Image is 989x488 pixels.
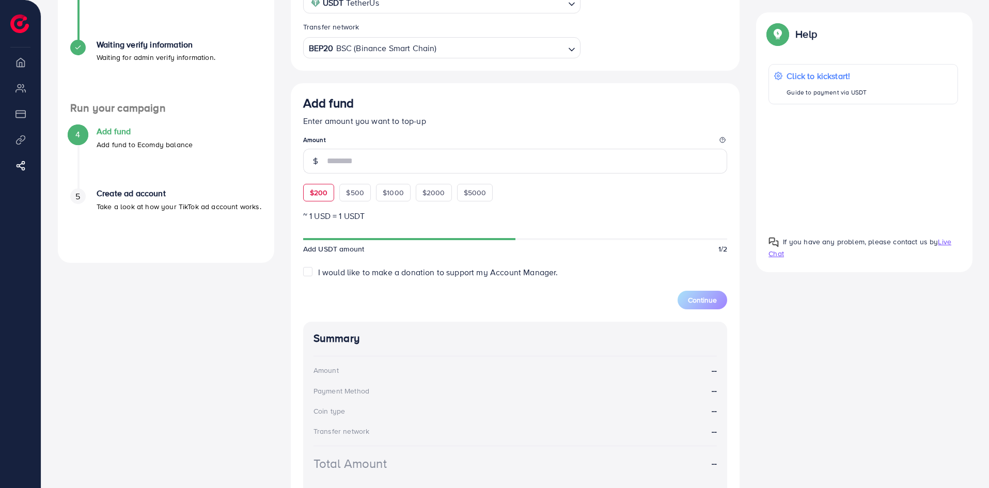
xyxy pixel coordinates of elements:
p: Take a look at how your TikTok ad account works. [97,200,261,213]
span: Add USDT amount [303,244,364,254]
strong: -- [712,405,717,417]
span: 4 [75,129,80,140]
div: Transfer network [313,426,370,436]
img: Popup guide [768,25,787,43]
strong: -- [712,365,717,376]
input: Search for option [438,40,564,56]
p: Help [795,28,817,40]
span: $200 [310,187,328,198]
li: Create ad account [58,188,274,250]
div: Total Amount [313,454,387,473]
li: Add fund [58,127,274,188]
img: logo [10,14,29,33]
li: Waiting verify information [58,40,274,102]
p: Click to kickstart! [787,70,867,82]
div: Payment Method [313,386,369,396]
strong: -- [712,385,717,397]
div: Amount [313,365,339,375]
span: $500 [346,187,364,198]
iframe: Chat [945,442,981,480]
p: ~ 1 USD = 1 USDT [303,210,728,222]
p: Enter amount you want to top-up [303,115,728,127]
label: Transfer network [303,22,359,32]
p: Guide to payment via USDT [787,86,867,99]
legend: Amount [303,135,728,148]
p: Waiting for admin verify information. [97,51,215,64]
img: Popup guide [768,237,779,247]
span: 1/2 [718,244,727,254]
strong: -- [712,426,717,437]
h4: Summary [313,332,717,345]
h4: Run your campaign [58,102,274,115]
h4: Add fund [97,127,193,136]
h4: Create ad account [97,188,261,198]
div: Search for option [303,37,580,58]
div: Coin type [313,406,345,416]
span: BSC (Binance Smart Chain) [336,41,437,56]
span: $2000 [422,187,445,198]
strong: BEP20 [309,41,334,56]
strong: -- [712,458,717,469]
button: Continue [678,291,727,309]
span: $5000 [464,187,486,198]
p: Add fund to Ecomdy balance [97,138,193,151]
span: If you have any problem, please contact us by [783,237,938,247]
h4: Waiting verify information [97,40,215,50]
span: 5 [75,191,80,202]
h3: Add fund [303,96,354,111]
span: I would like to make a donation to support my Account Manager. [318,266,558,278]
span: Continue [688,295,717,305]
span: $1000 [383,187,404,198]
